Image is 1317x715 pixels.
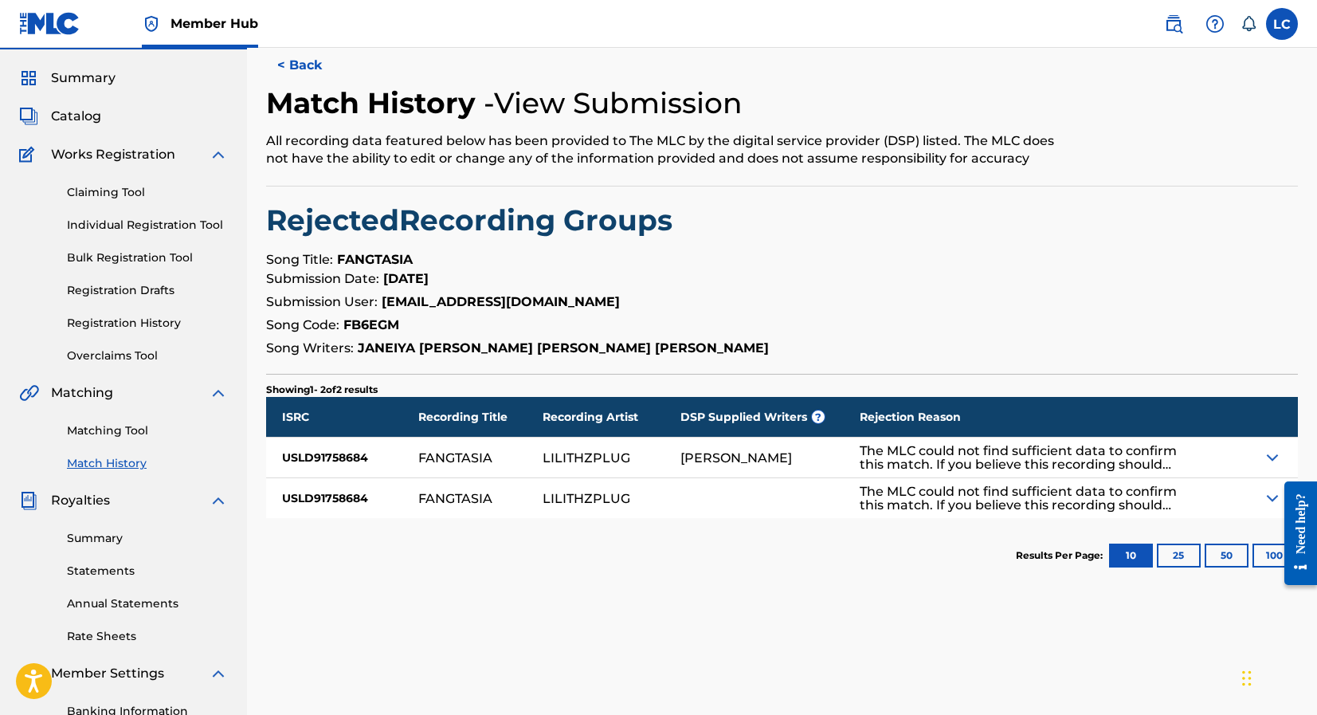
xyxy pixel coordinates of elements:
[418,492,492,505] div: FANGTASIA
[51,107,101,126] span: Catalog
[337,252,413,267] strong: FANGTASIA
[19,664,38,683] img: Member Settings
[209,383,228,403] img: expand
[19,107,38,126] img: Catalog
[1263,489,1282,508] img: Expand Icon
[67,595,228,612] a: Annual Statements
[171,14,258,33] span: Member Hub
[1237,638,1317,715] iframe: Chat Widget
[860,444,1178,471] div: The MLC could not find sufficient data to confirm this match. If you believe this recording shoul...
[67,249,228,266] a: Bulk Registration Tool
[266,252,333,267] span: Song Title:
[19,383,39,403] img: Matching
[19,69,38,88] img: Summary
[1158,8,1190,40] a: Public Search
[51,69,116,88] span: Summary
[51,664,164,683] span: Member Settings
[1157,544,1201,568] button: 25
[266,202,1298,238] h2: Rejected Recording Groups
[484,85,743,121] h4: - View Submission
[67,628,228,645] a: Rate Sheets
[67,184,228,201] a: Claiming Tool
[382,294,620,309] strong: [EMAIL_ADDRESS][DOMAIN_NAME]
[358,340,769,356] strong: JANEIYA [PERSON_NAME] [PERSON_NAME] [PERSON_NAME]
[67,455,228,472] a: Match History
[812,411,825,423] span: ?
[142,14,161,33] img: Top Rightsholder
[418,451,492,465] div: FANGTASIA
[67,217,228,234] a: Individual Registration Tool
[51,383,113,403] span: Matching
[266,317,339,332] span: Song Code:
[1109,544,1153,568] button: 10
[1164,14,1183,33] img: search
[67,348,228,364] a: Overclaims Tool
[51,491,110,510] span: Royalties
[266,45,362,85] button: < Back
[266,294,378,309] span: Submission User:
[19,107,101,126] a: CatalogCatalog
[543,451,630,465] div: LILITHZPLUG
[266,271,379,286] span: Submission Date:
[543,397,680,437] div: Recording Artist
[266,85,484,121] h2: Match History
[67,422,228,439] a: Matching Tool
[209,664,228,683] img: expand
[1205,544,1248,568] button: 50
[19,145,40,164] img: Works Registration
[680,397,860,437] div: DSP Supplied Writers
[1016,548,1107,563] p: Results Per Page:
[209,145,228,164] img: expand
[51,145,175,164] span: Works Registration
[209,491,228,510] img: expand
[543,492,630,505] div: LILITHZPLUG
[266,438,418,477] div: USLD91758684
[1272,469,1317,597] iframe: Resource Center
[67,282,228,299] a: Registration Drafts
[67,563,228,579] a: Statements
[1199,8,1231,40] div: Help
[67,530,228,547] a: Summary
[860,485,1178,512] div: The MLC could not find sufficient data to confirm this match. If you believe this recording shoul...
[1241,16,1256,32] div: Notifications
[266,340,354,356] span: Song Writers:
[67,315,228,332] a: Registration History
[19,12,80,35] img: MLC Logo
[1266,8,1298,40] div: User Menu
[266,383,378,397] p: Showing 1 - 2 of 2 results
[1242,654,1252,702] div: Drag
[418,397,543,437] div: Recording Title
[266,397,418,437] div: ISRC
[266,132,1060,167] div: All recording data featured below has been provided to The MLC by the digital service provider (D...
[1252,544,1296,568] button: 100
[383,271,429,286] strong: [DATE]
[1205,14,1225,33] img: help
[1263,448,1282,467] img: Expand Icon
[860,397,1229,437] div: Rejection Reason
[19,69,116,88] a: SummarySummary
[266,478,418,518] div: USLD91758684
[19,491,38,510] img: Royalties
[680,451,792,465] div: [PERSON_NAME]
[343,317,399,332] strong: FB6EGM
